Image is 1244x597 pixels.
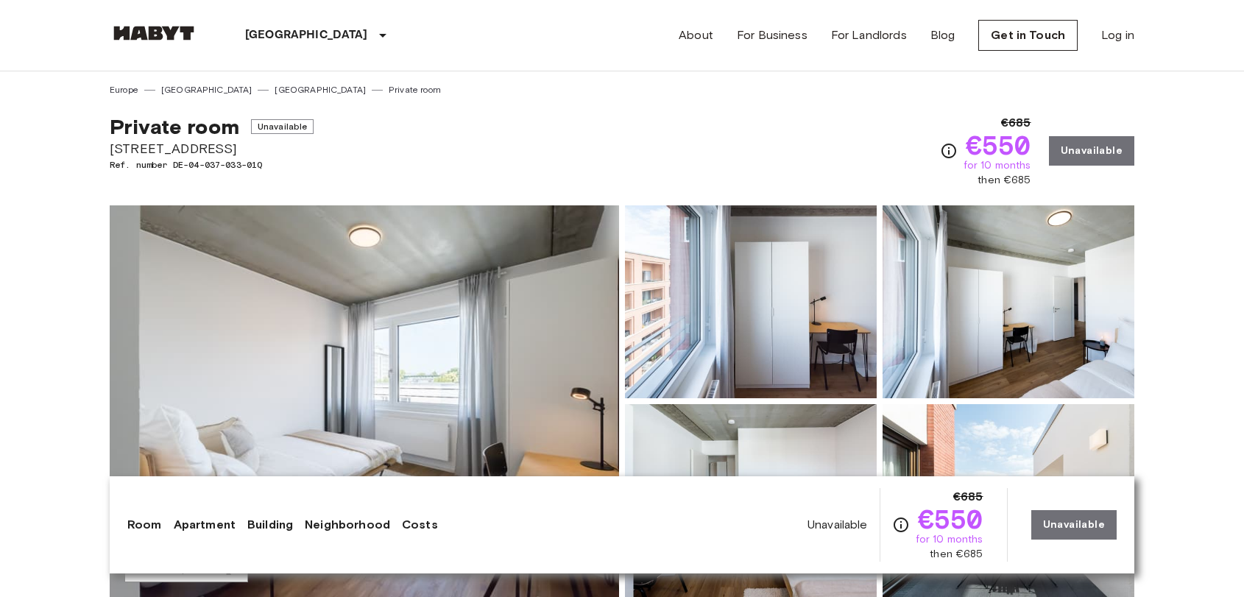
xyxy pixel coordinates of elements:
a: [GEOGRAPHIC_DATA] [161,83,252,96]
img: Marketing picture of unit DE-04-037-033-01Q [110,205,619,597]
span: Ref. number DE-04-037-033-01Q [110,158,314,172]
svg: Check cost overview for full price breakdown. Please note that discounts apply to new joiners onl... [940,142,958,160]
span: Private room [110,114,239,139]
a: Costs [402,516,438,534]
p: [GEOGRAPHIC_DATA] [245,27,368,44]
span: Unavailable [807,517,868,533]
a: For Business [737,27,807,44]
img: Picture of unit DE-04-037-033-01Q [883,404,1134,597]
span: €685 [953,488,983,506]
a: Building [247,516,293,534]
a: Room [127,516,162,534]
span: [STREET_ADDRESS] [110,139,314,158]
span: €550 [918,506,983,532]
span: €685 [1001,114,1031,132]
span: then €685 [930,547,983,562]
a: Europe [110,83,138,96]
a: [GEOGRAPHIC_DATA] [275,83,366,96]
img: Picture of unit DE-04-037-033-01Q [625,404,877,597]
a: Apartment [174,516,236,534]
a: Private room [389,83,441,96]
a: Log in [1101,27,1134,44]
span: Unavailable [251,119,314,134]
img: Picture of unit DE-04-037-033-01Q [625,205,877,398]
span: €550 [966,132,1031,158]
span: for 10 months [964,158,1031,173]
img: Picture of unit DE-04-037-033-01Q [883,205,1134,398]
img: Habyt [110,26,198,40]
a: Neighborhood [305,516,390,534]
a: Blog [930,27,955,44]
a: About [679,27,713,44]
a: Get in Touch [978,20,1078,51]
span: for 10 months [916,532,983,547]
a: For Landlords [831,27,907,44]
span: then €685 [978,173,1031,188]
svg: Check cost overview for full price breakdown. Please note that discounts apply to new joiners onl... [892,516,910,534]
